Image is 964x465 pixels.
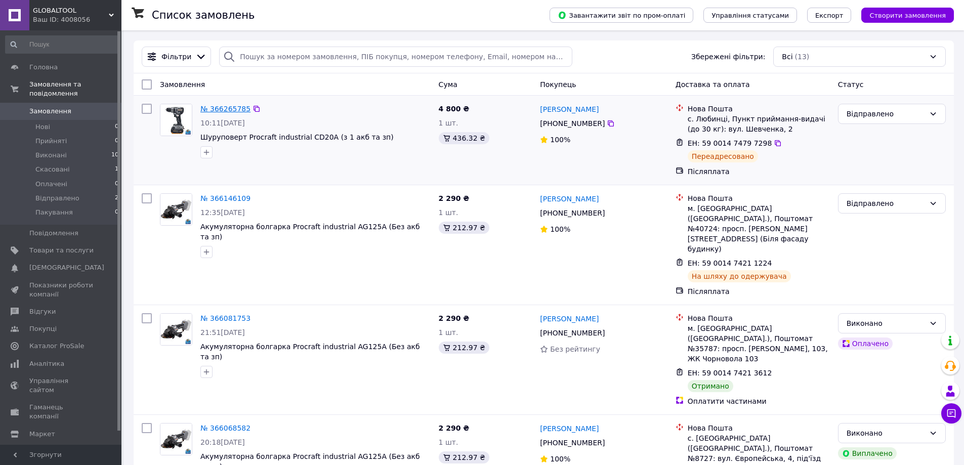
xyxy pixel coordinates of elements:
[795,53,810,61] span: (13)
[538,206,607,220] div: [PHONE_NUMBER]
[160,80,205,89] span: Замовлення
[540,80,576,89] span: Покупець
[688,203,830,254] div: м. [GEOGRAPHIC_DATA] ([GEOGRAPHIC_DATA].), Поштомат №40724: просп. [PERSON_NAME][STREET_ADDRESS] ...
[688,166,830,177] div: Післяплата
[29,107,71,116] span: Замовлення
[35,194,79,203] span: Відправлено
[439,194,470,202] span: 2 290 ₴
[160,194,192,225] img: Фото товару
[550,225,570,233] span: 100%
[29,342,84,351] span: Каталог ProSale
[861,8,954,23] button: Створити замовлення
[540,314,599,324] a: [PERSON_NAME]
[550,455,570,463] span: 100%
[540,194,599,204] a: [PERSON_NAME]
[35,122,50,132] span: Нові
[439,208,458,217] span: 1 шт.
[29,229,78,238] span: Повідомлення
[439,328,458,336] span: 1 шт.
[200,424,250,432] a: № 366068582
[558,11,685,20] span: Завантажити звіт по пром-оплаті
[200,438,245,446] span: 20:18[DATE]
[33,6,109,15] span: GLOBALTOOL
[688,369,772,377] span: ЕН: 59 0014 7421 3612
[538,116,607,131] div: [PHONE_NUMBER]
[439,314,470,322] span: 2 290 ₴
[200,223,420,241] span: Акумуляторна болгарка Procraft industrial AG125A (Без акб та зп)
[941,403,961,424] button: Чат з покупцем
[688,423,830,433] div: Нова Пошта
[160,104,192,136] img: Фото товару
[35,180,67,189] span: Оплачені
[688,396,830,406] div: Оплатити частинами
[35,208,73,217] span: Пакування
[5,35,119,54] input: Пошук
[29,263,104,272] span: [DEMOGRAPHIC_DATA]
[33,15,121,24] div: Ваш ID: 4008056
[807,8,852,23] button: Експорт
[869,12,946,19] span: Створити замовлення
[152,9,255,21] h1: Список замовлень
[688,259,772,267] span: ЕН: 59 0014 7421 1224
[439,119,458,127] span: 1 шт.
[691,52,765,62] span: Збережені фільтри:
[200,208,245,217] span: 12:35[DATE]
[847,108,925,119] div: Відправлено
[439,438,458,446] span: 1 шт.
[161,52,191,62] span: Фільтри
[538,326,607,340] div: [PHONE_NUMBER]
[200,343,420,361] a: Акумуляторна болгарка Procraft industrial AG125A (Без акб та зп)
[439,451,489,463] div: 212.97 ₴
[200,194,250,202] a: № 366146109
[29,246,94,255] span: Товари та послуги
[29,376,94,395] span: Управління сайтом
[688,139,772,147] span: ЕН: 59 0014 7479 7298
[29,80,121,98] span: Замовлення та повідомлення
[782,52,792,62] span: Всі
[35,151,67,160] span: Виконані
[688,270,791,282] div: На шляху до одержувача
[29,359,64,368] span: Аналітика
[115,194,118,203] span: 2
[115,208,118,217] span: 0
[439,424,470,432] span: 2 290 ₴
[35,165,70,174] span: Скасовані
[538,436,607,450] div: [PHONE_NUMBER]
[29,307,56,316] span: Відгуки
[115,137,118,146] span: 0
[219,47,572,67] input: Пошук за номером замовлення, ПІБ покупця, номером телефону, Email, номером накладної
[711,12,789,19] span: Управління статусами
[688,313,830,323] div: Нова Пошта
[688,193,830,203] div: Нова Пошта
[200,314,250,322] a: № 366081753
[29,281,94,299] span: Показники роботи компанії
[703,8,797,23] button: Управління статусами
[160,424,192,455] img: Фото товару
[200,133,394,141] a: Шуруповерт Procraft industrial CD20A (з 1 акб та зп)
[688,114,830,134] div: с. Любинці, Пункт приймання-видачі (до 30 кг): вул. Шевченка, 2
[550,8,693,23] button: Завантажити звіт по пром-оплаті
[200,105,250,113] a: № 366265785
[29,430,55,439] span: Маркет
[550,345,600,353] span: Без рейтингу
[676,80,750,89] span: Доставка та оплата
[160,313,192,346] a: Фото товару
[35,137,67,146] span: Прийняті
[29,403,94,421] span: Гаманець компанії
[688,286,830,297] div: Післяплата
[688,323,830,364] div: м. [GEOGRAPHIC_DATA] ([GEOGRAPHIC_DATA].), Поштомат №35787: просп. [PERSON_NAME], 103, ЖК Чорново...
[688,380,733,392] div: Отримано
[115,122,118,132] span: 0
[688,150,758,162] div: Переадресовано
[29,63,58,72] span: Головна
[200,119,245,127] span: 10:11[DATE]
[688,104,830,114] div: Нова Пошта
[115,165,118,174] span: 1
[847,198,925,209] div: Відправлено
[439,342,489,354] div: 212.97 ₴
[115,180,118,189] span: 0
[200,328,245,336] span: 21:51[DATE]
